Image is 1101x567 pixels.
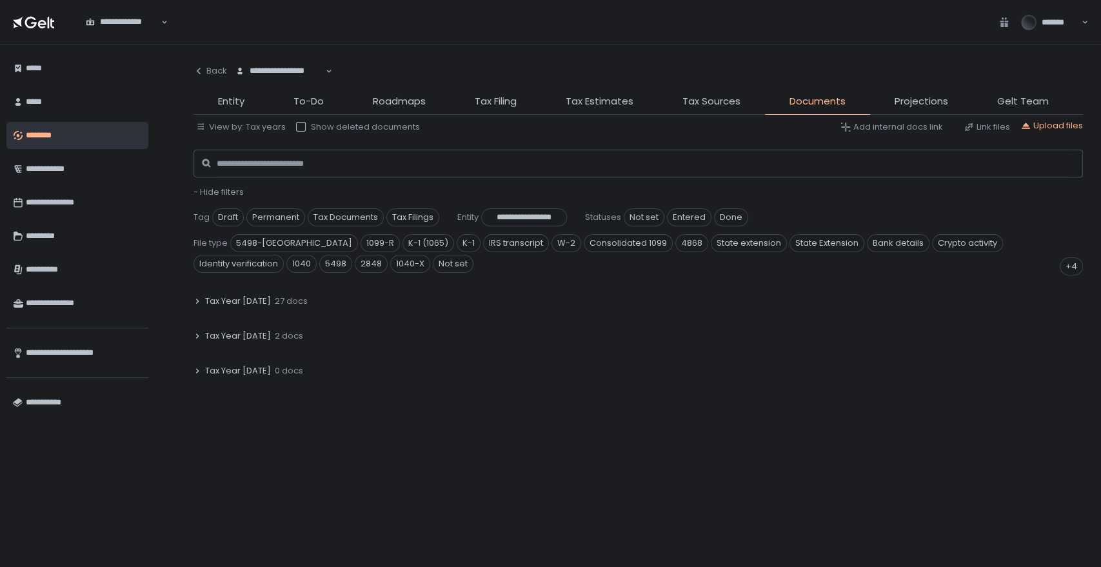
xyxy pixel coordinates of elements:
span: K-1 (1065) [402,234,454,252]
span: 0 docs [275,365,303,377]
span: Tax Year [DATE] [205,330,271,342]
span: Draft [212,208,244,226]
span: 27 docs [275,295,308,307]
span: Done [714,208,748,226]
button: - Hide filters [193,186,244,198]
span: Tax Year [DATE] [205,365,271,377]
span: 5498-[GEOGRAPHIC_DATA] [230,234,358,252]
div: Search for option [77,9,168,36]
button: Link files [964,121,1010,133]
span: Entity [457,212,479,223]
span: Not set [433,255,473,273]
span: Tax Documents [308,208,384,226]
span: Crypto activity [932,234,1003,252]
span: 2 docs [275,330,303,342]
span: 1040-X [390,255,430,273]
div: Back [193,65,227,77]
span: 1040 [286,255,317,273]
span: Tax Estimates [566,94,633,109]
span: Permanent [246,208,305,226]
input: Search for option [86,28,160,41]
span: Not set [624,208,664,226]
button: Back [193,58,227,84]
span: Documents [789,94,846,109]
span: Entered [667,208,711,226]
span: Entity [218,94,244,109]
span: Identity verification [193,255,284,273]
span: Projections [895,94,948,109]
span: IRS transcript [483,234,549,252]
span: To-Do [293,94,324,109]
button: Add internal docs link [840,121,943,133]
span: 1099-R [361,234,400,252]
span: Tax Sources [682,94,740,109]
input: Search for option [235,77,324,90]
span: Gelt Team [997,94,1049,109]
span: File type [193,237,228,249]
span: Tax Year [DATE] [205,295,271,307]
div: Search for option [227,58,332,85]
span: W-2 [551,234,581,252]
button: View by: Tax years [196,121,286,133]
span: Roadmaps [373,94,426,109]
span: Bank details [867,234,929,252]
span: 2848 [355,255,388,273]
span: State extension [711,234,787,252]
span: Consolidated 1099 [584,234,673,252]
span: Statuses [585,212,621,223]
span: 4868 [675,234,708,252]
div: +4 [1060,257,1083,275]
span: State Extension [789,234,864,252]
span: 5498 [319,255,352,273]
span: Tag [193,212,210,223]
span: K-1 [457,234,481,252]
button: Upload files [1020,120,1083,132]
span: Tax Filings [386,208,439,226]
span: Tax Filing [475,94,517,109]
